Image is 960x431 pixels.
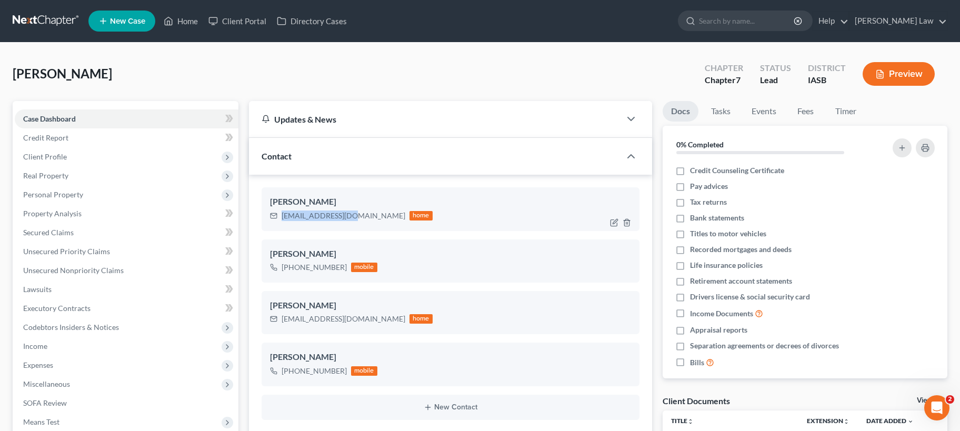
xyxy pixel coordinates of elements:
[23,304,91,313] span: Executory Contracts
[690,228,766,239] span: Titles to motor vehicles
[917,397,943,404] a: View All
[270,403,631,412] button: New Contact
[671,417,694,425] a: Titleunfold_more
[23,114,76,123] span: Case Dashboard
[23,228,74,237] span: Secured Claims
[23,133,68,142] span: Credit Report
[409,211,433,220] div: home
[282,366,347,376] div: [PHONE_NUMBER]
[808,62,846,74] div: District
[15,394,238,413] a: SOFA Review
[743,101,785,122] a: Events
[849,12,947,31] a: [PERSON_NAME] Law
[789,101,823,122] a: Fees
[807,417,849,425] a: Extensionunfold_more
[690,308,753,319] span: Income Documents
[23,342,47,350] span: Income
[703,101,739,122] a: Tasks
[705,74,743,86] div: Chapter
[351,263,377,272] div: mobile
[23,209,82,218] span: Property Analysis
[690,292,810,302] span: Drivers license & social security card
[351,366,377,376] div: mobile
[23,190,83,199] span: Personal Property
[866,417,914,425] a: Date Added expand_more
[676,140,724,149] strong: 0% Completed
[409,314,433,324] div: home
[23,247,110,256] span: Unsecured Priority Claims
[15,109,238,128] a: Case Dashboard
[23,360,53,369] span: Expenses
[15,223,238,242] a: Secured Claims
[15,280,238,299] a: Lawsuits
[843,418,849,425] i: unfold_more
[808,74,846,86] div: IASB
[690,181,728,192] span: Pay advices
[687,418,694,425] i: unfold_more
[760,74,791,86] div: Lead
[262,151,292,161] span: Contact
[23,171,68,180] span: Real Property
[203,12,272,31] a: Client Portal
[158,12,203,31] a: Home
[15,204,238,223] a: Property Analysis
[110,17,145,25] span: New Case
[270,248,631,260] div: [PERSON_NAME]
[23,285,52,294] span: Lawsuits
[690,357,704,368] span: Bills
[699,11,795,31] input: Search by name...
[23,398,67,407] span: SOFA Review
[924,395,949,420] iframe: Intercom live chat
[270,196,631,208] div: [PERSON_NAME]
[282,262,347,273] div: [PHONE_NUMBER]
[23,417,59,426] span: Means Test
[863,62,935,86] button: Preview
[23,379,70,388] span: Miscellaneous
[23,152,67,161] span: Client Profile
[262,114,608,125] div: Updates & News
[690,260,763,270] span: Life insurance policies
[690,197,727,207] span: Tax returns
[946,395,954,404] span: 2
[270,299,631,312] div: [PERSON_NAME]
[736,75,741,85] span: 7
[690,165,784,176] span: Credit Counseling Certificate
[760,62,791,74] div: Status
[23,266,124,275] span: Unsecured Nonpriority Claims
[23,323,119,332] span: Codebtors Insiders & Notices
[813,12,848,31] a: Help
[663,101,698,122] a: Docs
[690,325,747,335] span: Appraisal reports
[663,395,730,406] div: Client Documents
[270,351,631,364] div: [PERSON_NAME]
[282,314,405,324] div: [EMAIL_ADDRESS][DOMAIN_NAME]
[690,213,744,223] span: Bank statements
[13,66,112,81] span: [PERSON_NAME]
[15,261,238,280] a: Unsecured Nonpriority Claims
[705,62,743,74] div: Chapter
[15,128,238,147] a: Credit Report
[15,242,238,261] a: Unsecured Priority Claims
[690,244,792,255] span: Recorded mortgages and deeds
[907,418,914,425] i: expand_more
[272,12,352,31] a: Directory Cases
[827,101,865,122] a: Timer
[690,340,839,351] span: Separation agreements or decrees of divorces
[15,299,238,318] a: Executory Contracts
[690,276,792,286] span: Retirement account statements
[282,211,405,221] div: [EMAIL_ADDRESS][DOMAIN_NAME]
